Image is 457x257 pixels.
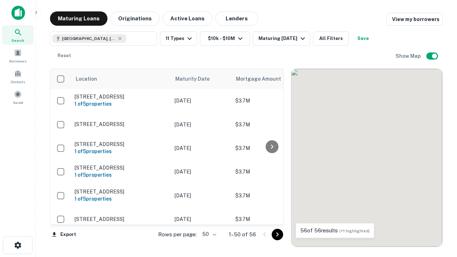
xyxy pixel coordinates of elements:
[352,31,375,46] button: Save your search to get updates of matches that match your search criteria.
[235,215,307,223] p: $3.7M
[75,171,167,179] h6: 1 of 5 properties
[313,31,349,46] button: All Filters
[75,141,167,147] p: [STREET_ADDRESS]
[171,69,232,89] th: Maturity Date
[75,195,167,203] h6: 1 of 5 properties
[253,31,310,46] button: Maturing [DATE]
[175,192,228,200] p: [DATE]
[75,147,167,155] h6: 1 of 5 properties
[236,75,290,83] span: Mortgage Amount
[75,75,97,83] span: Location
[229,230,256,239] p: 1–50 of 56
[175,144,228,152] p: [DATE]
[235,121,307,128] p: $3.7M
[2,87,34,107] a: Saved
[175,97,228,105] p: [DATE]
[215,11,258,26] button: Lenders
[11,37,24,43] span: Search
[9,58,26,64] span: Borrowers
[175,215,228,223] p: [DATE]
[2,25,34,45] a: Search
[235,192,307,200] p: $3.7M
[258,34,307,43] div: Maturing [DATE]
[175,75,219,83] span: Maturity Date
[11,6,25,20] img: capitalize-icon.png
[50,229,78,240] button: Export
[200,229,217,240] div: 50
[421,200,457,234] iframe: Chat Widget
[62,35,116,42] span: [GEOGRAPHIC_DATA], [GEOGRAPHIC_DATA]
[386,13,443,26] a: View my borrowers
[75,188,167,195] p: [STREET_ADDRESS]
[13,100,23,105] span: Saved
[75,121,167,127] p: [STREET_ADDRESS]
[75,94,167,100] p: [STREET_ADDRESS]
[235,97,307,105] p: $3.7M
[232,69,310,89] th: Mortgage Amount
[50,11,107,26] button: Maturing Loans
[235,168,307,176] p: $3.7M
[300,226,370,235] p: 56 of 56 results
[71,69,171,89] th: Location
[75,165,167,171] p: [STREET_ADDRESS]
[160,31,197,46] button: 11 Types
[75,100,167,108] h6: 1 of 5 properties
[175,168,228,176] p: [DATE]
[200,31,250,46] button: $10k - $10M
[2,67,34,86] a: Contacts
[235,144,307,152] p: $3.7M
[175,121,228,128] p: [DATE]
[2,46,34,65] a: Borrowers
[158,230,197,239] p: Rows per page:
[11,79,25,85] span: Contacts
[291,69,442,247] div: 0 0
[162,11,212,26] button: Active Loans
[53,49,76,63] button: Reset
[272,229,283,240] button: Go to next page
[110,11,160,26] button: Originations
[75,216,167,222] p: [STREET_ADDRESS]
[339,229,370,233] span: (+1 highlighted)
[396,52,422,60] h6: Show Map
